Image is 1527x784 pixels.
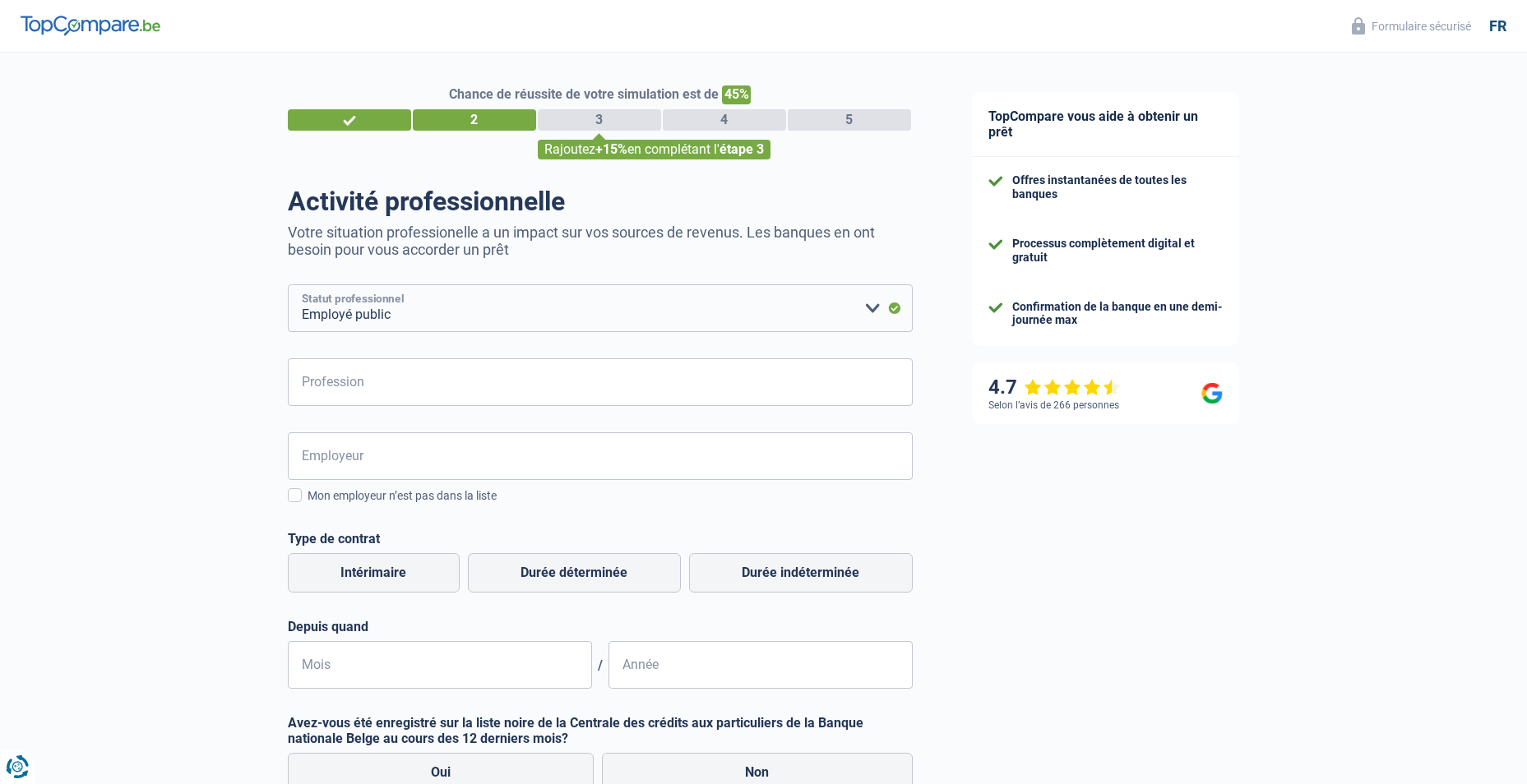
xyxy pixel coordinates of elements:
[449,86,719,102] span: Chance de réussite de votre simulation est de
[988,399,1119,411] div: Selon l’avis de 266 personnes
[21,16,160,35] img: TopCompare Logo
[288,224,913,258] p: Votre situation professionelle a un impact sur vos sources de revenus. Les banques en ont besoin ...
[288,641,592,689] input: MM
[288,619,913,634] label: Depuis quand
[413,109,536,131] div: 2
[720,141,764,157] span: étape 3
[308,487,913,505] div: Mon employeur n’est pas dans la liste
[788,109,911,131] div: 5
[288,109,411,131] div: 1
[1012,173,1223,201] div: Offres instantanées de toutes les banques
[1489,17,1506,35] div: fr
[288,553,460,593] label: Intérimaire
[595,141,627,157] span: +15%
[689,553,913,593] label: Durée indéterminée
[538,109,661,131] div: 3
[538,140,770,159] div: Rajoutez en complétant l'
[288,531,913,546] label: Type de contrat
[972,92,1239,157] div: TopCompare vous aide à obtenir un prêt
[608,641,913,689] input: AAAA
[988,376,1121,399] div: 4.7
[468,553,681,593] label: Durée déterminée
[1012,237,1223,265] div: Processus complètement digital et gratuit
[288,715,913,746] label: Avez-vous été enregistré sur la liste noire de la Centrale des crédits aux particuliers de la Ban...
[663,109,786,131] div: 4
[288,186,913,217] h1: Activité professionnelle
[1342,12,1481,39] button: Formulaire sécurisé
[592,657,608,673] span: /
[722,85,751,104] span: 45%
[288,432,913,480] input: Cherchez votre employeur
[1012,300,1223,328] div: Confirmation de la banque en une demi-journée max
